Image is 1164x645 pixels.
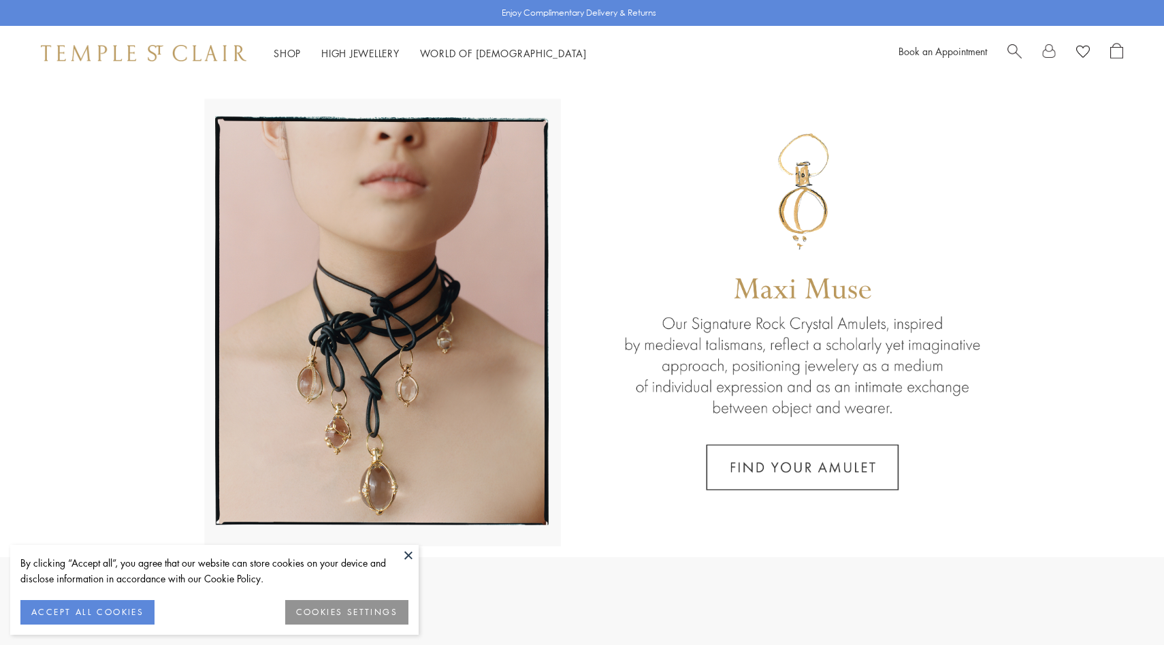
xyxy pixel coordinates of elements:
a: Book an Appointment [899,44,987,58]
div: By clicking “Accept all”, you agree that our website can store cookies on your device and disclos... [20,555,408,586]
img: Temple St. Clair [41,45,246,61]
a: ShopShop [274,46,301,60]
p: Enjoy Complimentary Delivery & Returns [502,6,656,20]
a: Search [1007,43,1022,63]
button: COOKIES SETTINGS [285,600,408,625]
nav: Main navigation [274,45,587,62]
a: View Wishlist [1076,43,1090,63]
a: World of [DEMOGRAPHIC_DATA]World of [DEMOGRAPHIC_DATA] [420,46,587,60]
a: Open Shopping Bag [1110,43,1123,63]
button: ACCEPT ALL COOKIES [20,600,155,625]
a: High JewelleryHigh Jewellery [321,46,400,60]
